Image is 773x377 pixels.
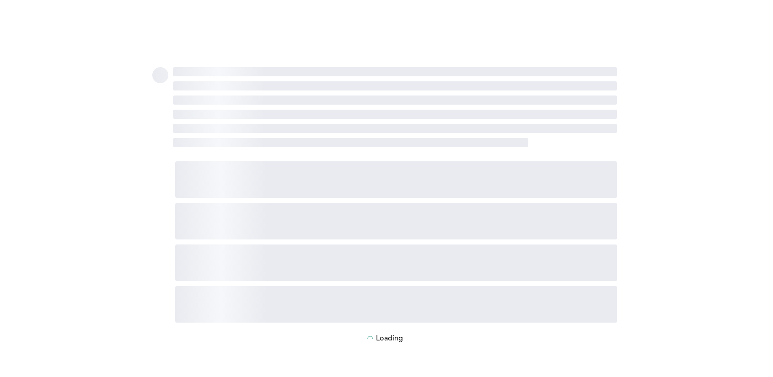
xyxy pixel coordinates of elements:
[175,286,617,323] span: ‌
[173,110,617,119] span: ‌
[175,161,617,198] span: ‌
[175,244,617,281] span: ‌
[173,96,617,105] span: ‌
[376,335,403,343] p: Loading
[175,203,617,239] span: ‌
[173,67,617,76] span: ‌
[173,81,617,90] span: ‌
[173,138,528,147] span: ‌
[152,67,168,83] span: ‌
[173,124,617,133] span: ‌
